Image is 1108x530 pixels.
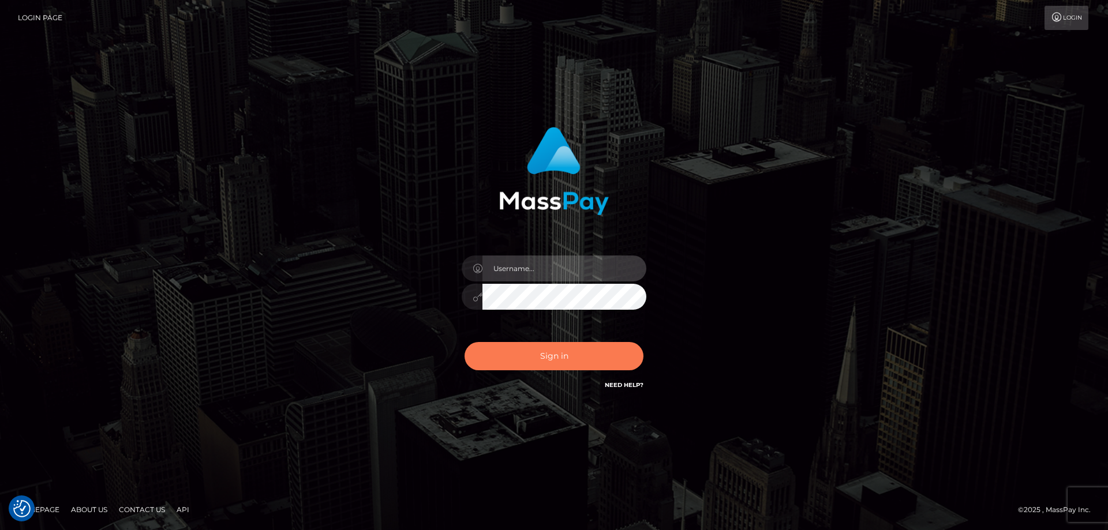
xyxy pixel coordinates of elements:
div: © 2025 , MassPay Inc. [1018,503,1099,516]
img: Revisit consent button [13,500,31,517]
a: Login [1045,6,1088,30]
a: Contact Us [114,501,170,518]
input: Username... [482,255,646,281]
a: Need Help? [605,381,643,389]
button: Sign in [465,342,643,370]
a: Homepage [13,501,64,518]
a: About Us [66,501,112,518]
a: Login Page [18,6,62,30]
a: API [172,501,194,518]
button: Consent Preferences [13,500,31,517]
img: MassPay Login [499,127,609,215]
